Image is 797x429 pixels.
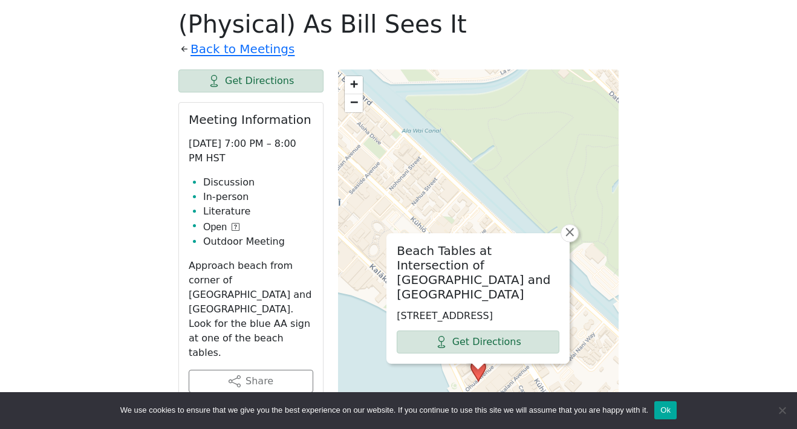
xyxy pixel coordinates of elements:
[350,76,358,91] span: +
[189,370,313,393] button: Share
[120,404,648,416] span: We use cookies to ensure that we give you the best experience on our website. If you continue to ...
[561,224,579,242] a: Close popup
[203,220,227,234] span: Open
[203,234,313,249] li: Outdoor Meeting
[564,225,576,239] span: ×
[776,404,788,416] span: No
[178,69,324,92] a: Get Directions
[345,76,363,94] a: Zoom in
[397,244,559,302] h2: Beach Tables at Intersection of [GEOGRAPHIC_DATA] and [GEOGRAPHIC_DATA]
[397,331,559,353] a: Get Directions
[350,94,358,109] span: −
[397,309,559,323] p: [STREET_ADDRESS]
[203,190,313,204] li: In-person
[203,204,313,219] li: Literature
[189,137,313,166] p: [DATE] 7:00 PM – 8:00 PM HST
[178,10,619,39] h1: (Physical) As Bill Sees It
[345,94,363,112] a: Zoom out
[189,112,313,127] h2: Meeting Information
[203,220,239,234] button: Open
[203,175,313,190] li: Discussion
[189,259,313,360] p: Approach beach from corner of [GEOGRAPHIC_DATA] and [GEOGRAPHIC_DATA]. Look for the blue AA sign ...
[190,39,294,60] a: Back to Meetings
[654,401,677,419] button: Ok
